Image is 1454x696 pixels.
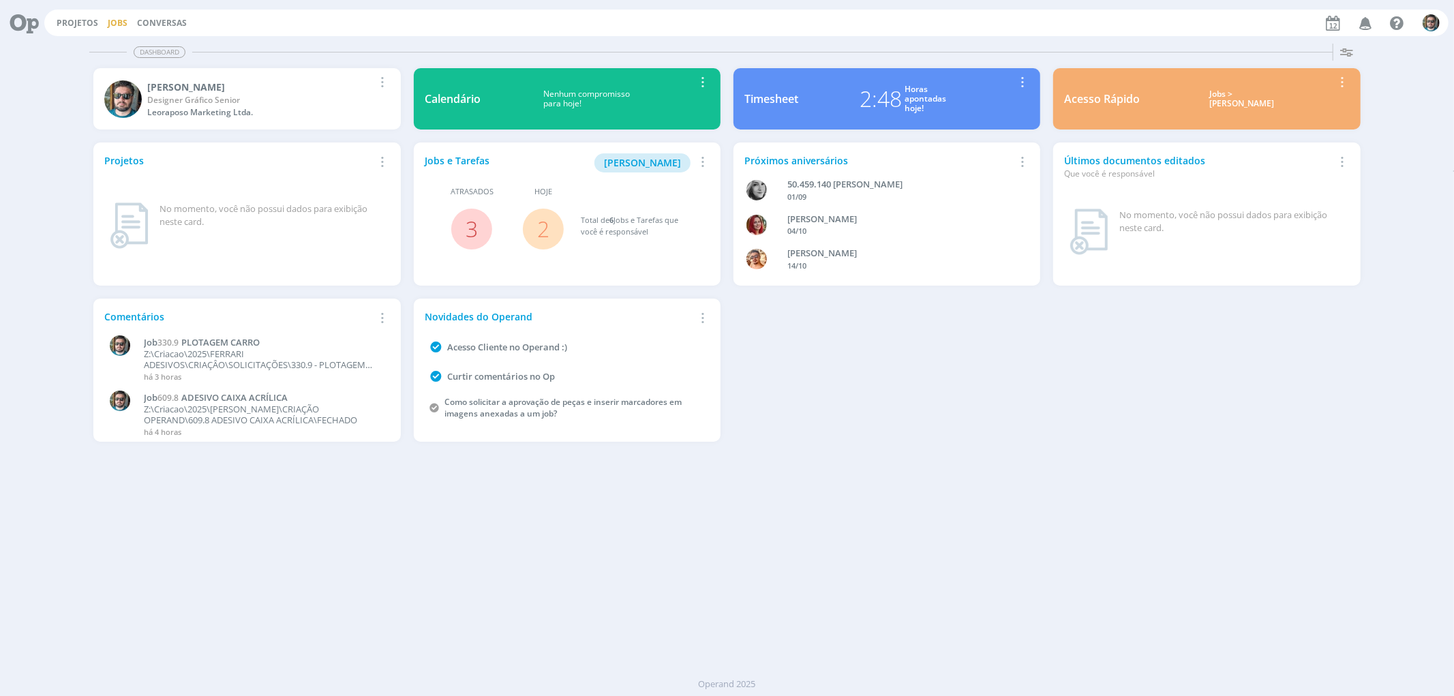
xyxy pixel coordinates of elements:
[110,202,149,249] img: dashboard_not_found.png
[444,396,682,419] a: Como solicitar a aprovação de peças e inserir marcadores em imagens anexadas a um job?
[425,309,694,324] div: Novidades do Operand
[110,335,130,356] img: R
[609,215,614,225] span: 6
[788,178,1008,192] div: 50.459.140 JANAÍNA LUNA FERRO
[110,391,130,411] img: R
[788,247,1008,260] div: VICTOR MIRON COUTO
[144,372,181,382] span: há 3 horas
[181,336,260,348] span: PLOTAGEM CARRO
[104,18,132,29] button: Jobs
[594,153,691,172] button: [PERSON_NAME]
[425,153,694,172] div: Jobs e Tarefas
[534,186,552,198] span: Hoje
[1064,168,1333,180] div: Que você é responsável
[147,80,374,94] div: Rafael
[1422,11,1440,35] button: R
[466,214,478,243] a: 3
[733,68,1040,130] a: Timesheet2:48Horasapontadashoje!
[451,186,494,198] span: Atrasados
[104,80,142,118] img: R
[144,337,382,348] a: Job330.9PLOTAGEM CARRO
[134,46,185,58] span: Dashboard
[746,180,767,200] img: J
[594,155,691,168] a: [PERSON_NAME]
[133,18,191,29] button: Conversas
[144,349,382,370] p: Z:\Criacao\2025\FERRARI ADESIVOS\CRIAÇÂO\SOLICITAÇÕES\330.9 - PLOTAGEM CARRO\FECHADO
[746,215,767,235] img: G
[160,202,384,229] div: No momento, você não possui dados para exibição neste card.
[147,94,374,106] div: Designer Gráfico Senior
[144,393,382,404] a: Job609.8ADESIVO CAIXA ACRÍLICA
[481,89,694,109] div: Nenhum compromisso para hoje!
[57,17,98,29] a: Projetos
[905,85,946,114] div: Horas apontadas hoje!
[1064,153,1333,180] div: Últimos documentos editados
[1070,209,1108,255] img: dashboard_not_found.png
[144,427,181,437] span: há 4 horas
[1064,91,1140,107] div: Acesso Rápido
[104,153,374,168] div: Projetos
[860,82,902,115] div: 2:48
[108,17,127,29] a: Jobs
[157,337,179,348] span: 330.9
[744,153,1014,168] div: Próximos aniversários
[147,106,374,119] div: Leoraposo Marketing Ltda.
[157,392,179,404] span: 609.8
[425,91,481,107] div: Calendário
[788,226,807,236] span: 04/10
[144,404,382,425] p: Z:\Criacao\2025\[PERSON_NAME]\CRIAÇÃO OPERAND\609.8 ADESIVO CAIXA ACRÍLICA\FECHADO
[447,370,555,382] a: Curtir comentários no Op
[788,213,1008,226] div: GIOVANA DE OLIVEIRA PERSINOTI
[581,215,696,237] div: Total de Jobs e Tarefas que você é responsável
[137,17,187,29] a: Conversas
[52,18,102,29] button: Projetos
[788,260,807,271] span: 14/10
[104,309,374,324] div: Comentários
[447,341,567,353] a: Acesso Cliente no Operand :)
[1119,209,1344,235] div: No momento, você não possui dados para exibição neste card.
[1423,14,1440,31] img: R
[604,156,681,169] span: [PERSON_NAME]
[537,214,549,243] a: 2
[788,192,807,202] span: 01/09
[744,91,798,107] div: Timesheet
[1150,89,1333,109] div: Jobs > [PERSON_NAME]
[181,391,288,404] span: ADESIVO CAIXA ACRÍLICA
[746,249,767,269] img: V
[93,68,400,130] a: R[PERSON_NAME]Designer Gráfico SeniorLeoraposo Marketing Ltda.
